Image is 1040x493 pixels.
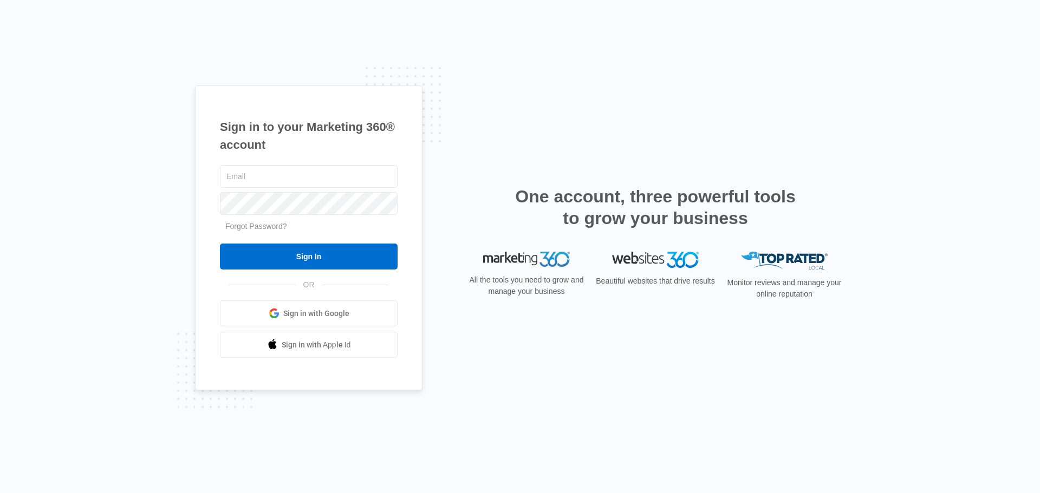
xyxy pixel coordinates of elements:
[225,222,287,231] a: Forgot Password?
[483,252,570,267] img: Marketing 360
[283,308,349,319] span: Sign in with Google
[220,118,398,154] h1: Sign in to your Marketing 360® account
[512,186,799,229] h2: One account, three powerful tools to grow your business
[741,252,828,269] img: Top Rated Local
[220,300,398,326] a: Sign in with Google
[466,274,587,297] p: All the tools you need to grow and manage your business
[220,332,398,358] a: Sign in with Apple Id
[220,165,398,188] input: Email
[612,252,699,267] img: Websites 360
[724,277,845,300] p: Monitor reviews and manage your online reputation
[220,244,398,269] input: Sign In
[296,279,322,291] span: OR
[595,275,716,287] p: Beautiful websites that drive results
[282,339,351,351] span: Sign in with Apple Id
